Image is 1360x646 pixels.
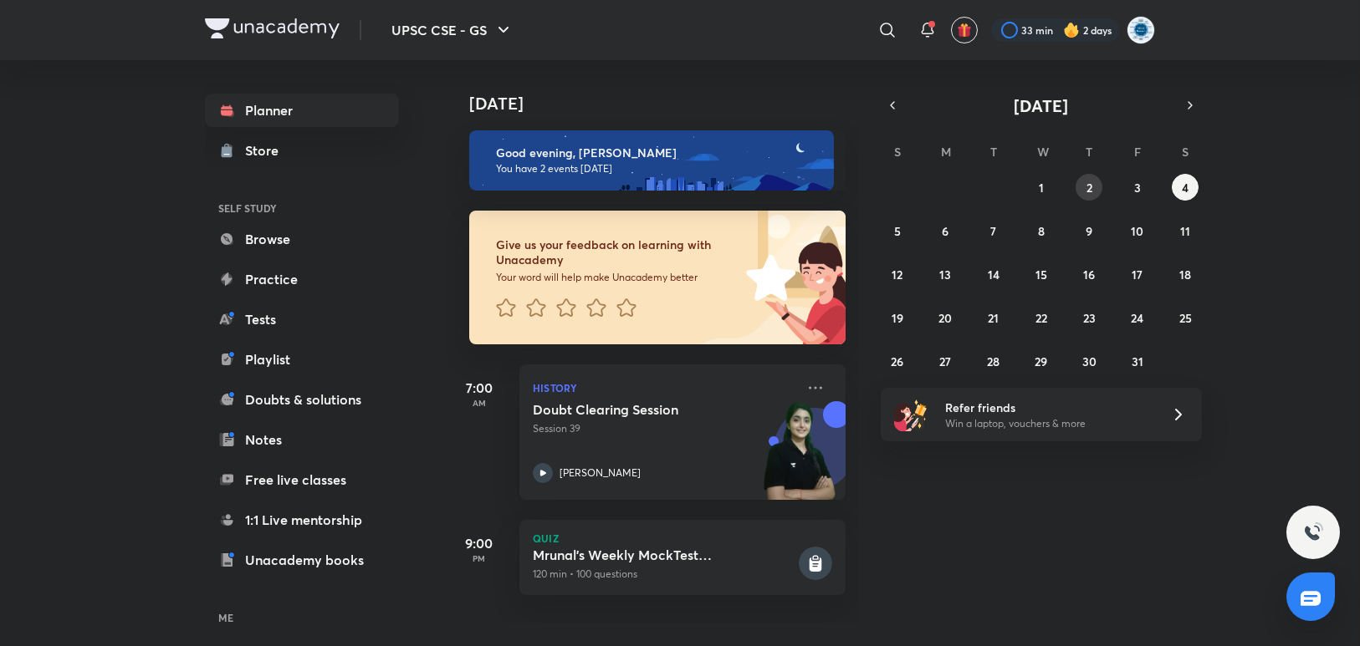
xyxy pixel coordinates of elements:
[1028,217,1055,244] button: October 8, 2025
[987,354,1000,369] abbr: October 28, 2025
[941,144,951,160] abbr: Monday
[205,543,399,577] a: Unacademy books
[1076,174,1102,201] button: October 2, 2025
[1182,144,1189,160] abbr: Saturday
[942,223,948,239] abbr: October 6, 2025
[446,398,513,408] p: AM
[1180,223,1190,239] abbr: October 11, 2025
[1076,304,1102,331] button: October 23, 2025
[533,567,795,582] p: 120 min • 100 questions
[205,423,399,456] a: Notes
[894,144,901,160] abbr: Sunday
[446,553,513,563] p: PM
[533,378,795,398] p: History
[1131,223,1143,239] abbr: October 10, 2025
[932,304,959,331] button: October 20, 2025
[1083,310,1096,326] abbr: October 23, 2025
[1037,144,1049,160] abbr: Wednesday
[892,310,903,326] abbr: October 19, 2025
[205,383,399,416] a: Doubts & solutions
[1127,16,1155,44] img: supriya Clinical research
[1132,354,1143,369] abbr: October 31, 2025
[980,304,1007,331] button: October 21, 2025
[884,304,911,331] button: October 19, 2025
[939,354,951,369] abbr: October 27, 2025
[990,223,996,239] abbr: October 7, 2025
[932,348,959,374] button: October 27, 2025
[884,261,911,287] button: October 12, 2025
[894,398,928,431] img: referral
[904,94,1178,117] button: [DATE]
[1086,223,1092,239] abbr: October 9, 2025
[446,378,513,398] h5: 7:00
[205,18,340,43] a: Company Logo
[446,533,513,553] h5: 9:00
[891,354,903,369] abbr: October 26, 2025
[980,348,1007,374] button: October 28, 2025
[469,130,834,191] img: evening
[1132,267,1143,282] abbr: October 17, 2025
[205,503,399,537] a: 1:1 Live mentorship
[205,303,399,336] a: Tests
[1172,174,1199,201] button: October 4, 2025
[1076,348,1102,374] button: October 30, 2025
[754,401,846,516] img: unacademy
[689,211,846,344] img: feedback_image
[939,267,951,282] abbr: October 13, 2025
[1086,144,1092,160] abbr: Thursday
[1303,522,1323,542] img: ttu
[988,310,999,326] abbr: October 21, 2025
[1076,217,1102,244] button: October 9, 2025
[938,310,952,326] abbr: October 20, 2025
[1179,267,1191,282] abbr: October 18, 2025
[205,343,399,376] a: Playlist
[533,533,832,543] p: Quiz
[1039,180,1044,196] abbr: October 1, 2025
[560,465,641,481] p: [PERSON_NAME]
[1076,261,1102,287] button: October 16, 2025
[496,237,740,267] h6: Give us your feedback on learning with Unacademy
[884,348,911,374] button: October 26, 2025
[945,399,1151,416] h6: Refer friends
[533,421,795,436] p: Session 39
[932,217,959,244] button: October 6, 2025
[945,416,1151,431] p: Win a laptop, vouchers & more
[1028,174,1055,201] button: October 1, 2025
[1131,310,1143,326] abbr: October 24, 2025
[980,217,1007,244] button: October 7, 2025
[533,547,795,563] h5: Mrunal's Weekly MockTest Pillar3C_Intl_ORG
[1172,261,1199,287] button: October 18, 2025
[205,463,399,496] a: Free live classes
[1134,144,1141,160] abbr: Friday
[1038,223,1045,239] abbr: October 8, 2025
[1083,267,1095,282] abbr: October 16, 2025
[1082,354,1097,369] abbr: October 30, 2025
[980,261,1007,287] button: October 14, 2025
[1028,348,1055,374] button: October 29, 2025
[1179,310,1192,326] abbr: October 25, 2025
[1035,354,1047,369] abbr: October 29, 2025
[496,162,819,175] p: You have 2 events [DATE]
[894,223,901,239] abbr: October 5, 2025
[469,94,862,114] h4: [DATE]
[1028,304,1055,331] button: October 22, 2025
[1035,267,1047,282] abbr: October 15, 2025
[1124,348,1151,374] button: October 31, 2025
[1086,180,1092,196] abbr: October 2, 2025
[892,267,902,282] abbr: October 12, 2025
[951,17,978,43] button: avatar
[1063,22,1080,38] img: streak
[1035,310,1047,326] abbr: October 22, 2025
[205,94,399,127] a: Planner
[884,217,911,244] button: October 5, 2025
[990,144,997,160] abbr: Tuesday
[245,140,289,160] div: Store
[1172,217,1199,244] button: October 11, 2025
[205,134,399,167] a: Store
[957,23,972,38] img: avatar
[1028,261,1055,287] button: October 15, 2025
[205,222,399,256] a: Browse
[1015,94,1069,117] span: [DATE]
[533,401,741,418] h5: Doubt Clearing Session
[1182,180,1189,196] abbr: October 4, 2025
